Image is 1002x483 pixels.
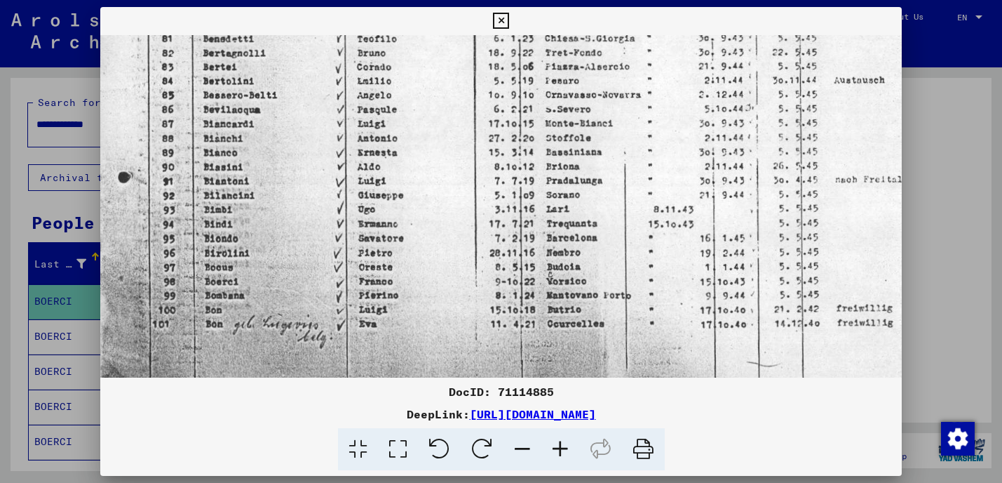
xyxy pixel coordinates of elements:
[470,407,596,421] a: [URL][DOMAIN_NAME]
[100,383,902,400] div: DocID: 71114885
[100,406,902,423] div: DeepLink:
[940,421,974,455] div: Change consent
[941,422,975,456] img: Change consent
